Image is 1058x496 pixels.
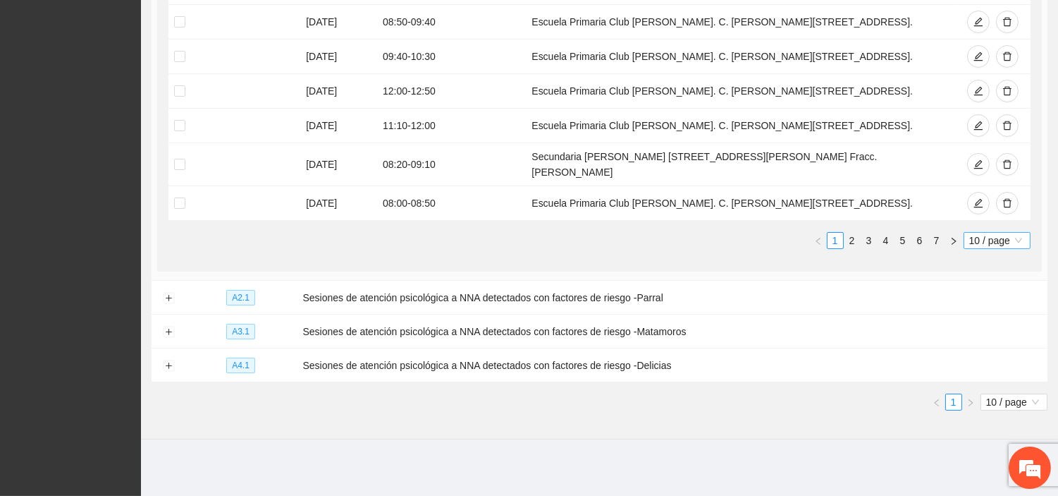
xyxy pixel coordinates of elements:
[377,186,526,221] td: 08:00 - 08:50
[526,40,955,74] td: Escuela Primaria Club [PERSON_NAME]. C. [PERSON_NAME][STREET_ADDRESS].
[377,143,526,186] td: 08:20 - 09:10
[231,7,265,41] div: Minimizar ventana de chat en vivo
[861,233,877,248] a: 3
[526,5,955,40] td: Escuela Primaria Club [PERSON_NAME]. C. [PERSON_NAME][STREET_ADDRESS].
[226,290,255,306] span: A2.1
[300,74,377,109] td: [DATE]
[163,327,174,338] button: Expand row
[300,40,377,74] td: [DATE]
[300,186,377,221] td: [DATE]
[967,80,990,102] button: edit
[377,109,526,143] td: 11:10 - 12:00
[297,281,1047,315] td: Sesiones de atención psicológica a NNA detectados con factores de riesgo -Parral
[163,361,174,372] button: Expand row
[1002,86,1012,97] span: delete
[967,114,990,137] button: edit
[911,232,928,249] li: 6
[973,86,983,97] span: edit
[996,114,1019,137] button: delete
[967,153,990,176] button: edit
[964,232,1031,249] div: Page Size
[967,192,990,214] button: edit
[912,233,928,248] a: 6
[300,143,377,186] td: [DATE]
[933,399,941,407] span: left
[300,109,377,143] td: [DATE]
[300,5,377,40] td: [DATE]
[810,232,827,249] li: Previous Page
[996,11,1019,33] button: delete
[973,17,983,28] span: edit
[1002,198,1012,210] span: delete
[297,315,1047,349] td: Sesiones de atención psicológica a NNA detectados con factores de riesgo -Matamoros
[929,233,945,248] a: 7
[996,80,1019,102] button: delete
[297,349,1047,382] td: Sesiones de atención psicológica a NNA detectados con factores de riesgo -Delicias
[814,237,823,246] span: left
[895,233,911,248] a: 5
[946,394,961,410] a: 1
[163,293,174,304] button: Expand row
[962,394,979,411] button: right
[377,5,526,40] td: 08:50 - 09:40
[526,109,955,143] td: Escuela Primaria Club [PERSON_NAME]. C. [PERSON_NAME][STREET_ADDRESS].
[827,232,844,249] li: 1
[969,233,1025,248] span: 10 / page
[945,232,962,249] button: right
[949,237,958,246] span: right
[861,232,878,249] li: 3
[973,121,983,132] span: edit
[828,233,843,248] a: 1
[226,358,255,373] span: A4.1
[526,74,955,109] td: Escuela Primaria Club [PERSON_NAME]. C. [PERSON_NAME][STREET_ADDRESS].
[73,72,237,90] div: Chatee con nosotros ahora
[966,399,975,407] span: right
[526,143,955,186] td: Secundaria [PERSON_NAME] [STREET_ADDRESS][PERSON_NAME] Fracc. [PERSON_NAME]
[377,74,526,109] td: 12:00 - 12:50
[82,165,195,308] span: Estamos en línea.
[526,186,955,221] td: Escuela Primaria Club [PERSON_NAME]. C. [PERSON_NAME][STREET_ADDRESS].
[226,324,255,339] span: A3.1
[1002,159,1012,171] span: delete
[894,232,911,249] li: 5
[844,232,861,249] li: 2
[377,40,526,74] td: 09:40 - 10:30
[945,394,962,411] li: 1
[928,394,945,411] button: left
[945,232,962,249] li: Next Page
[996,192,1019,214] button: delete
[1002,52,1012,63] span: delete
[973,159,983,171] span: edit
[878,233,894,248] a: 4
[928,232,945,249] li: 7
[967,45,990,68] button: edit
[986,394,1042,410] span: 10 / page
[878,232,894,249] li: 4
[973,198,983,210] span: edit
[996,153,1019,176] button: delete
[7,339,269,389] textarea: Escriba su mensaje y pulse “Intro”
[928,394,945,411] li: Previous Page
[1002,17,1012,28] span: delete
[973,52,983,63] span: edit
[980,394,1047,411] div: Page Size
[996,45,1019,68] button: delete
[967,11,990,33] button: edit
[962,394,979,411] li: Next Page
[844,233,860,248] a: 2
[1002,121,1012,132] span: delete
[810,232,827,249] button: left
